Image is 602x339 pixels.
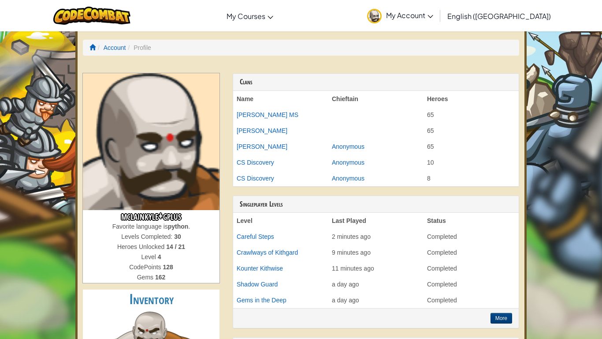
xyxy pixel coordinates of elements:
[227,11,265,21] span: My Courses
[104,44,126,51] a: Account
[443,4,555,28] a: English ([GEOGRAPHIC_DATA])
[168,223,189,230] strong: python
[424,276,519,292] td: Completed
[237,159,274,166] a: CS Discovery
[222,4,278,28] a: My Courses
[328,245,424,260] td: 9 minutes ago
[141,253,157,260] span: Level
[328,276,424,292] td: a day ago
[166,243,185,250] strong: 14 / 21
[53,7,130,25] img: CodeCombat logo
[328,229,424,245] td: 2 minutes ago
[174,233,181,240] strong: 30
[237,265,283,272] a: Kounter Kithwise
[163,264,173,271] strong: 128
[112,223,168,230] span: Favorite language is
[367,9,382,23] img: avatar
[155,274,165,281] strong: 162
[491,313,512,324] button: More
[121,233,174,240] span: Levels Completed:
[240,200,512,208] h3: Singleplayer Levels
[237,297,286,304] a: Gems in the Deep
[424,107,519,123] td: 65
[328,213,424,229] th: Last Played
[188,223,190,230] span: .
[424,154,519,170] td: 10
[83,290,219,309] h2: Inventory
[447,11,551,21] span: English ([GEOGRAPHIC_DATA])
[237,111,298,118] a: [PERSON_NAME] MS
[363,2,438,30] a: My Account
[237,143,287,150] a: [PERSON_NAME]
[424,213,519,229] th: Status
[233,213,328,229] th: Level
[424,139,519,154] td: 65
[332,175,364,182] a: Anonymous
[117,243,166,250] span: Heroes Unlocked
[126,43,151,52] li: Profile
[328,91,424,107] th: Chieftain
[237,233,274,240] a: Careful Steps
[328,292,424,308] td: a day ago
[83,210,219,222] h3: mclainkyle+gplus
[386,11,433,20] span: My Account
[332,143,364,150] a: Anonymous
[424,229,519,245] td: Completed
[237,175,274,182] a: CS Discovery
[328,260,424,276] td: 11 minutes ago
[158,253,161,260] strong: 4
[424,260,519,276] td: Completed
[233,91,328,107] th: Name
[237,249,298,256] a: Crawlways of Kithgard
[237,281,278,288] a: Shadow Guard
[137,274,155,281] span: Gems
[332,159,364,166] a: Anonymous
[424,91,519,107] th: Heroes
[424,170,519,186] td: 8
[424,245,519,260] td: Completed
[424,123,519,139] td: 65
[424,292,519,308] td: Completed
[237,127,287,134] a: [PERSON_NAME]
[129,264,163,271] span: CodePoints
[240,78,512,86] h3: Clans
